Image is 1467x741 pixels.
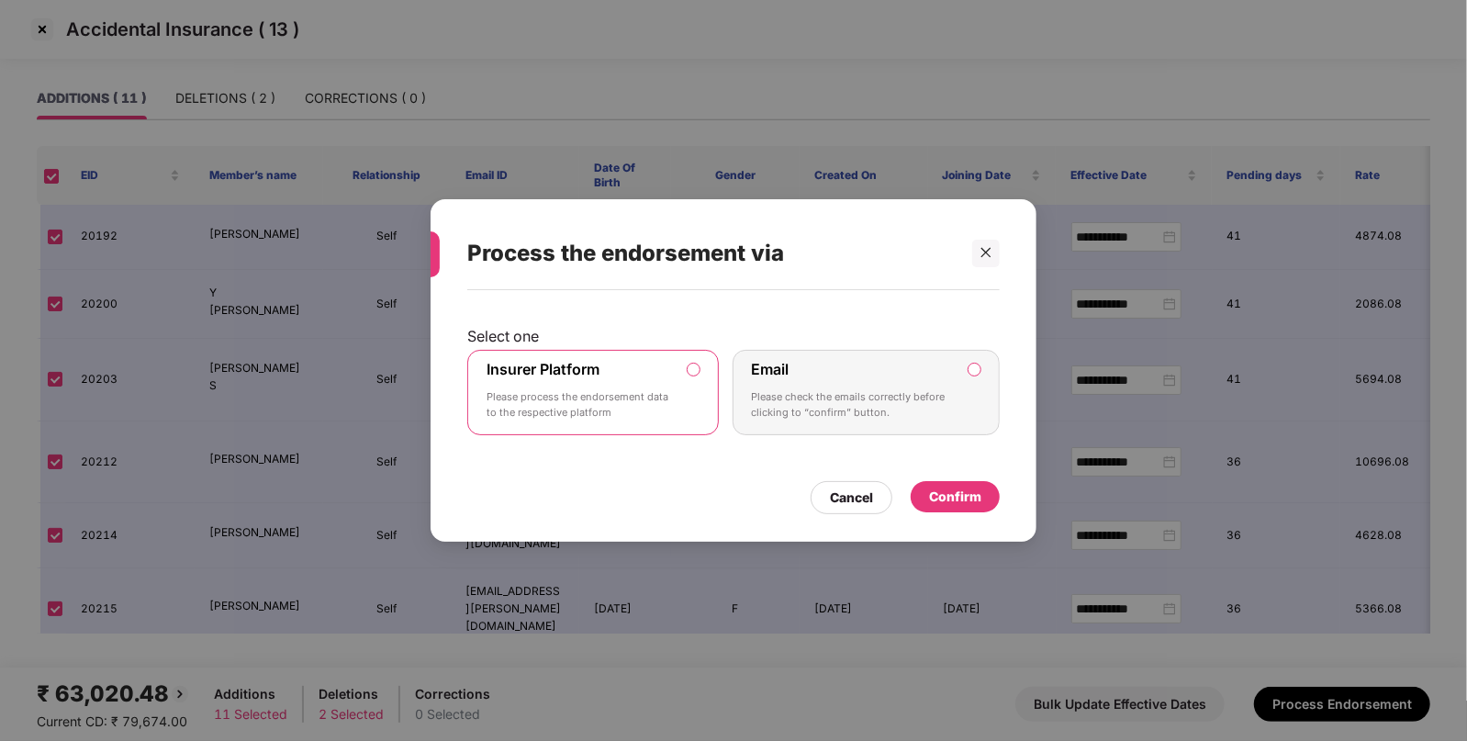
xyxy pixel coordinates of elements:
[467,218,956,289] div: Process the endorsement via
[752,389,956,421] p: Please check the emails correctly before clicking to “confirm” button.
[752,360,789,378] label: Email
[969,364,980,376] input: EmailPlease check the emails correctly before clicking to “confirm” button.
[487,389,674,421] p: Please process the endorsement data to the respective platform
[830,488,873,508] div: Cancel
[929,487,981,507] div: Confirm
[467,327,1000,345] p: Select one
[980,246,992,259] span: close
[688,364,700,376] input: Insurer PlatformPlease process the endorsement data to the respective platform
[487,360,599,378] label: Insurer Platform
